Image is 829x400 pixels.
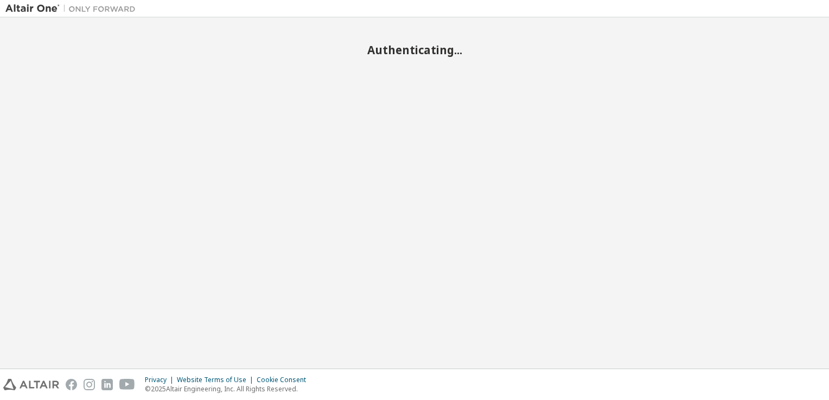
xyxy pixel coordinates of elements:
[257,376,313,384] div: Cookie Consent
[145,376,177,384] div: Privacy
[66,379,77,390] img: facebook.svg
[119,379,135,390] img: youtube.svg
[177,376,257,384] div: Website Terms of Use
[5,3,141,14] img: Altair One
[5,43,824,57] h2: Authenticating...
[3,379,59,390] img: altair_logo.svg
[84,379,95,390] img: instagram.svg
[145,384,313,393] p: © 2025 Altair Engineering, Inc. All Rights Reserved.
[101,379,113,390] img: linkedin.svg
